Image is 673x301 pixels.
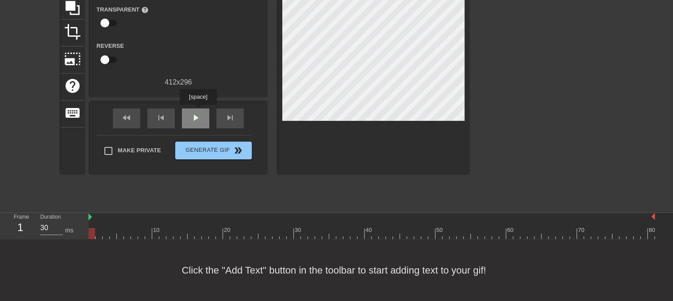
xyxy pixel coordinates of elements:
span: fast_rewind [121,112,132,123]
div: 30 [295,226,303,235]
span: crop [64,23,81,40]
div: 1 [14,220,27,235]
label: Duration [40,215,61,220]
div: ms [65,226,73,235]
div: Frame [7,213,34,239]
div: 50 [436,226,444,235]
span: skip_next [225,112,235,123]
span: double_arrow [233,145,243,156]
span: skip_previous [156,112,166,123]
button: Generate Gif [175,142,252,159]
span: Generate Gif [179,145,248,156]
span: Make Private [118,146,161,155]
img: bound-end.png [651,213,655,220]
div: 70 [578,226,586,235]
div: 10 [153,226,161,235]
span: keyboard [64,104,81,121]
div: 40 [365,226,373,235]
label: Transparent [96,5,149,14]
span: play_arrow [190,112,201,123]
div: 412 x 296 [90,77,267,88]
span: help [141,6,149,14]
div: 60 [507,226,515,235]
label: Reverse [96,42,124,50]
span: photo_size_select_large [64,50,81,67]
div: 20 [224,226,232,235]
div: 80 [649,226,657,235]
span: help [64,77,81,94]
